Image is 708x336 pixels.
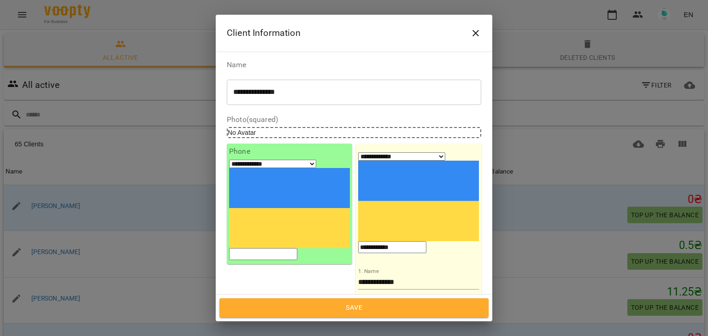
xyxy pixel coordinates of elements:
label: Photo(squared) [227,116,481,123]
select: Phone number country [229,160,316,168]
label: Name [227,61,481,69]
img: Ukraine [358,161,479,241]
span: Save [230,302,478,314]
img: Ukraine [229,168,350,249]
button: Close [465,22,487,44]
label: 1. Name [358,268,379,274]
span: No Avatar [228,129,256,136]
select: Phone number country [358,152,445,161]
h6: Client Information [227,26,301,40]
label: Phone [229,148,350,155]
button: Save [219,298,489,318]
